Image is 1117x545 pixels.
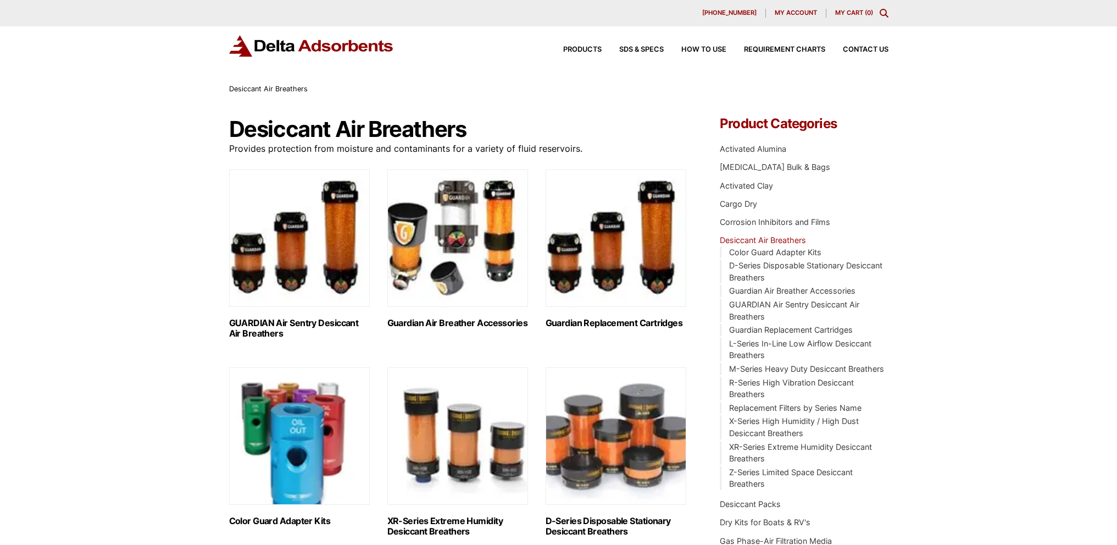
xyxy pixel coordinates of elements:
[602,46,664,53] a: SDS & SPECS
[729,416,859,438] a: X-Series High Humidity / High Dust Desiccant Breathers
[546,46,602,53] a: Products
[229,85,308,93] span: Desiccant Air Breathers
[229,117,687,141] h1: Desiccant Air Breathers
[729,261,882,282] a: D-Series Disposable Stationary Desiccant Breathers
[729,286,855,295] a: Guardian Air Breather Accessories
[563,46,602,53] span: Products
[681,46,726,53] span: How to Use
[720,162,830,172] a: [MEDICAL_DATA] Bulk & Bags
[229,35,394,57] img: Delta Adsorbents
[387,318,528,328] h2: Guardian Air Breather Accessories
[720,144,786,153] a: Activated Alumina
[387,516,528,537] h2: XR-Series Extreme Humidity Desiccant Breathers
[720,518,810,527] a: Dry Kits for Boats & RV's
[729,442,872,464] a: XR-Series Extreme Humidity Desiccant Breathers
[229,516,370,526] h2: Color Guard Adapter Kits
[880,9,888,18] div: Toggle Modal Content
[387,169,528,307] img: Guardian Air Breather Accessories
[546,169,686,328] a: Visit product category Guardian Replacement Cartridges
[229,367,370,526] a: Visit product category Color Guard Adapter Kits
[387,367,528,537] a: Visit product category XR-Series Extreme Humidity Desiccant Breathers
[729,247,821,257] a: Color Guard Adapter Kits
[825,46,888,53] a: Contact Us
[775,10,817,16] span: My account
[729,339,871,360] a: L-Series In-Line Low Airflow Desiccant Breathers
[546,367,686,537] a: Visit product category D-Series Disposable Stationary Desiccant Breathers
[702,10,757,16] span: [PHONE_NUMBER]
[229,169,370,339] a: Visit product category GUARDIAN Air Sentry Desiccant Air Breathers
[843,46,888,53] span: Contact Us
[729,364,884,373] a: M-Series Heavy Duty Desiccant Breathers
[387,169,528,328] a: Visit product category Guardian Air Breather Accessories
[546,169,686,307] img: Guardian Replacement Cartridges
[720,199,757,208] a: Cargo Dry
[229,367,370,505] img: Color Guard Adapter Kits
[546,516,686,537] h2: D-Series Disposable Stationary Desiccant Breathers
[729,378,854,399] a: R-Series High Vibration Desiccant Breathers
[387,367,528,505] img: XR-Series Extreme Humidity Desiccant Breathers
[867,9,871,16] span: 0
[729,403,862,412] a: Replacement Filters by Series Name
[729,467,853,489] a: Z-Series Limited Space Desiccant Breathers
[729,325,853,334] a: Guardian Replacement Cartridges
[720,181,773,190] a: Activated Clay
[546,367,686,505] img: D-Series Disposable Stationary Desiccant Breathers
[720,499,781,509] a: Desiccant Packs
[720,217,830,227] a: Corrosion Inhibitors and Films
[835,9,873,16] a: My Cart (0)
[619,46,664,53] span: SDS & SPECS
[744,46,825,53] span: Requirement Charts
[229,141,687,156] p: Provides protection from moisture and contaminants for a variety of fluid reservoirs.
[720,235,806,245] a: Desiccant Air Breathers
[229,318,370,339] h2: GUARDIAN Air Sentry Desiccant Air Breathers
[546,318,686,328] h2: Guardian Replacement Cartridges
[693,9,766,18] a: [PHONE_NUMBER]
[729,300,859,321] a: GUARDIAN Air Sentry Desiccant Air Breathers
[664,46,726,53] a: How to Use
[720,117,888,130] h4: Product Categories
[766,9,826,18] a: My account
[726,46,825,53] a: Requirement Charts
[229,169,370,307] img: GUARDIAN Air Sentry Desiccant Air Breathers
